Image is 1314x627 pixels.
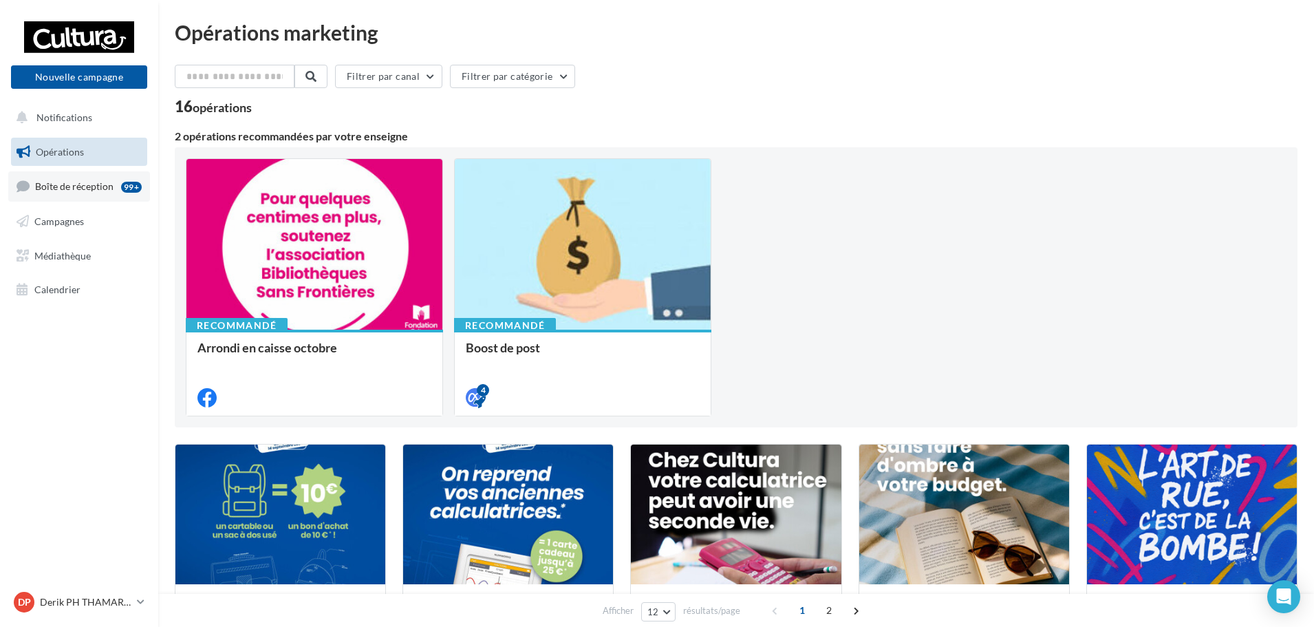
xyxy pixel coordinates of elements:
a: Boîte de réception99+ [8,171,150,201]
div: Open Intercom Messenger [1267,580,1300,613]
span: DP [18,595,31,609]
div: Arrondi en caisse octobre [197,341,431,368]
span: Afficher [603,604,634,617]
button: 12 [641,602,676,621]
button: Nouvelle campagne [11,65,147,89]
div: 16 [175,99,252,114]
button: Filtrer par canal [335,65,442,88]
a: Calendrier [8,275,150,304]
p: Derik PH THAMARET [40,595,131,609]
div: 2 opérations recommandées par votre enseigne [175,131,1297,142]
span: 2 [818,599,840,621]
span: résultats/page [683,604,740,617]
div: 99+ [121,182,142,193]
button: Filtrer par catégorie [450,65,575,88]
span: 12 [647,606,659,617]
div: Recommandé [186,318,288,333]
span: Notifications [36,111,92,123]
div: Boost de post [466,341,700,368]
span: 1 [791,599,813,621]
div: Opérations marketing [175,22,1297,43]
span: Opérations [36,146,84,158]
span: Médiathèque [34,249,91,261]
a: Campagnes [8,207,150,236]
div: Recommandé [454,318,556,333]
span: Calendrier [34,284,80,295]
a: Médiathèque [8,242,150,270]
button: Notifications [8,103,144,132]
div: opérations [193,101,252,114]
div: 4 [477,384,489,396]
span: Campagnes [34,215,84,227]
a: Opérations [8,138,150,167]
a: DP Derik PH THAMARET [11,589,147,615]
span: Boîte de réception [35,180,114,192]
